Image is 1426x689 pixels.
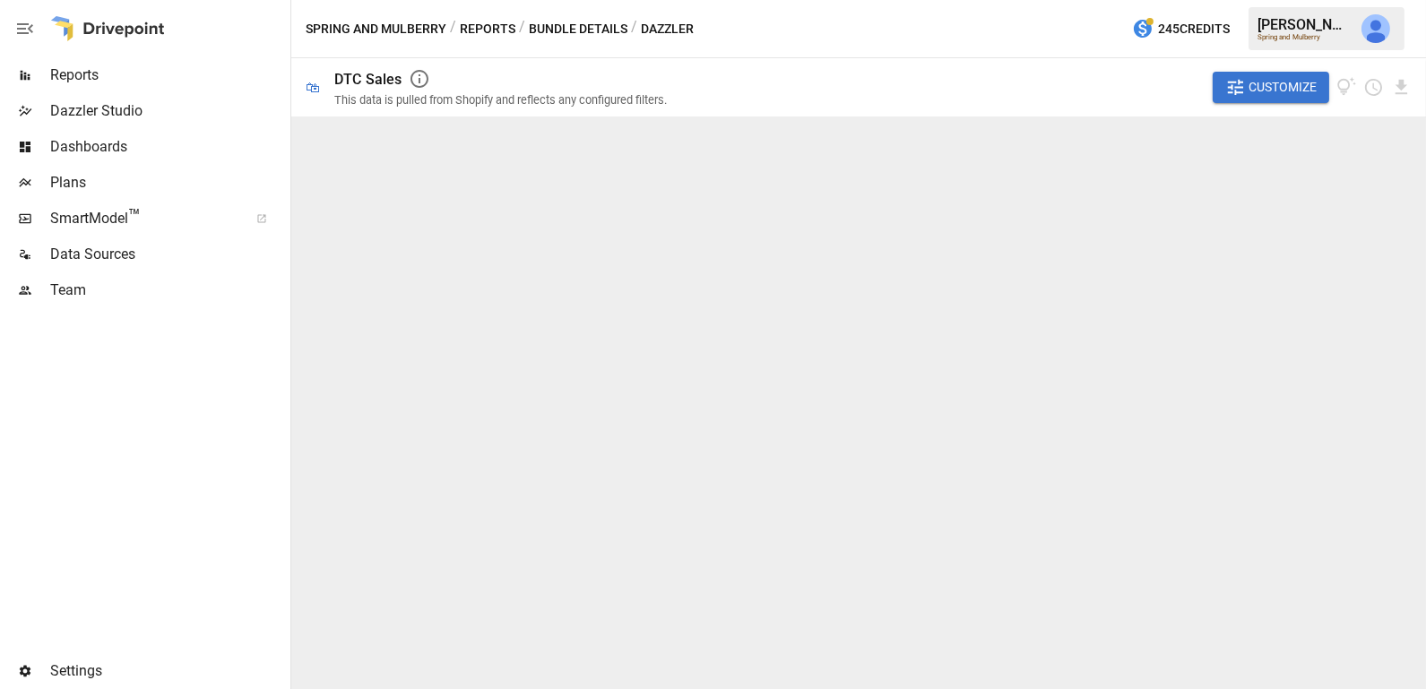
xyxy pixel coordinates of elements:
[1213,72,1329,104] button: Customize
[631,18,637,40] div: /
[450,18,456,40] div: /
[529,18,627,40] button: Bundle Details
[1257,33,1351,41] div: Spring and Mulberry
[1257,16,1351,33] div: [PERSON_NAME]
[306,18,446,40] button: Spring and Mulberry
[50,100,287,122] span: Dazzler Studio
[50,244,287,265] span: Data Sources
[1363,77,1384,98] button: Schedule report
[50,208,237,229] span: SmartModel
[50,660,287,682] span: Settings
[50,280,287,301] span: Team
[1158,18,1230,40] span: 245 Credits
[1361,14,1390,43] img: Julie Wilton
[1351,4,1401,54] button: Julie Wilton
[460,18,515,40] button: Reports
[1125,13,1237,46] button: 245Credits
[50,65,287,86] span: Reports
[50,172,287,194] span: Plans
[128,205,141,228] span: ™
[519,18,525,40] div: /
[334,93,667,107] div: This data is pulled from Shopify and reflects any configured filters.
[306,79,320,96] div: 🛍
[1391,77,1412,98] button: Download report
[50,136,287,158] span: Dashboards
[1336,72,1357,104] button: View documentation
[334,71,402,88] div: DTC Sales
[1249,76,1317,99] span: Customize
